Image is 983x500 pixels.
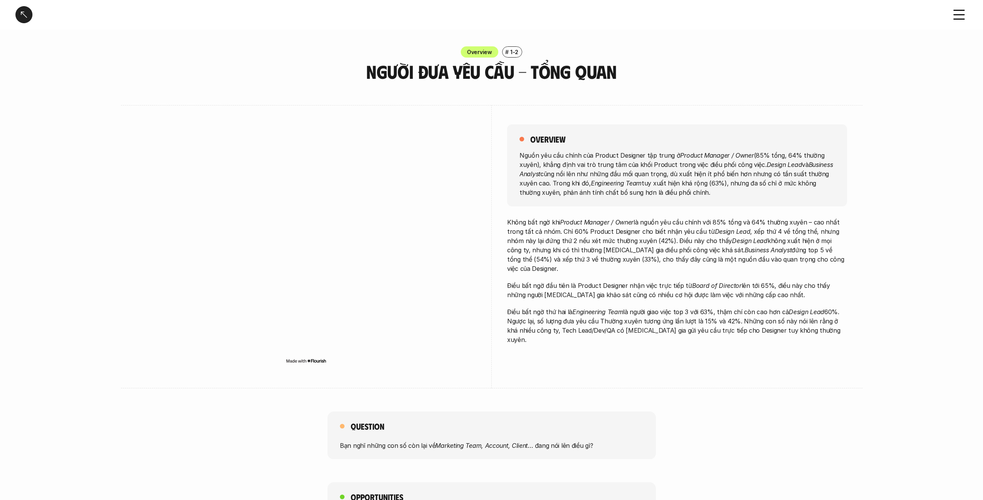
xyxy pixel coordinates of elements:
[286,358,326,364] img: Made with Flourish
[745,246,791,254] em: Business Analyst
[520,150,835,197] p: Nguồn yêu cầu chính của Product Designer tập trung ở (85% tổng, 64% thường xuyên), khẳng định vai...
[692,282,742,289] em: Board of Director
[505,49,509,55] h6: #
[435,441,528,449] em: Marketing Team, Account, Client
[767,160,802,168] em: Design Lead
[507,218,847,273] p: Không bất ngờ khi là nguồn yêu cầu chính với 85% tổng và 64% thường xuyên – cao nhất trong tất cả...
[530,134,565,145] h5: overview
[507,281,847,299] p: Điều bất ngờ đầu tiên là Product Designer nhận việc trực tiếp từ lên tới 65%, điều này cho thấy n...
[591,179,642,187] em: Engineering Team
[715,228,750,235] em: Design Lead
[507,307,847,344] p: Điều bất ngờ thứ hai là là người giao việc top 3 với 63%, thậm chí còn cao hơn cả 60%. Ngược lại,...
[351,421,384,432] h5: Question
[732,237,767,245] em: Design Lead
[328,61,656,82] h3: Người đưa yêu cầu - Tổng quan
[340,440,643,450] p: Bạn nghĩ những con số còn lại về … đang nói lên điều gì?
[510,48,518,56] p: 1-2
[467,48,492,56] p: Overview
[560,218,633,226] em: Product Manager / Owner
[520,160,835,177] em: Business Analyst
[136,124,476,356] iframe: Interactive or visual content
[789,308,824,316] em: Design Lead
[680,151,754,159] em: Product Manager / Owner
[572,308,623,316] em: Engineering Team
